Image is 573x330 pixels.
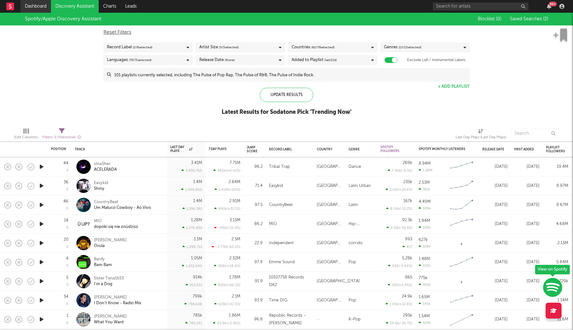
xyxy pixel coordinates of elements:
div: What You Want [94,320,127,325]
div: [DATE] [482,316,508,323]
div: 2.13M [546,239,568,247]
span: ( 2 / 6 selected) [133,44,152,51]
div: 2.5M [231,237,240,241]
div: [GEOGRAPHIC_DATA] [317,201,342,209]
input: 101 playlists currently selected, including The Pulse of Pop Rap, The Pulse of R&B, The Pulse of ... [111,68,469,81]
div: Release Date [482,148,505,151]
div: Bam Bam [94,262,112,268]
div: Last Day Plays (Last Day Plays) [456,126,506,144]
div: 1,098,713 [182,245,202,249]
div: 97.5 [247,201,263,209]
div: First Added [514,148,536,151]
div: 0 [66,302,68,306]
div: Last Day Plays [170,145,193,153]
a: EasykidShiny [94,180,108,192]
div: [DATE] [514,297,540,304]
div: 865 [405,275,412,279]
div: 825k ( +86.2 % ) [214,283,240,287]
div: Record Label [107,44,152,51]
div: 1.65M [419,295,430,299]
div: 59.6k ( -26.7 % ) [386,321,412,325]
div: MIÜ [94,218,138,224]
div: Country [317,148,339,151]
div: 466k ( +6.42 % ) [213,168,240,173]
div: Orula [94,243,127,249]
div: 3.13M [230,218,240,222]
div: Sister Tana1653 [94,276,124,281]
span: ( 70 / 71 selected) [129,56,152,64]
div: [DATE] [482,182,508,190]
div: [DATE] [482,278,508,285]
button: 99+ [547,4,551,9]
div: Filters [42,134,81,141]
div: [DATE] [514,258,540,266]
input: Search for artists [433,3,528,10]
div: 2.53M [419,181,430,185]
div: 798,628 [184,302,202,306]
div: [GEOGRAPHIC_DATA] [317,163,342,171]
div: Emme Sound [269,258,295,266]
span: (None) [225,56,235,64]
div: 775k [419,276,428,280]
svg: Chart title [447,254,476,270]
div: 91.9 [247,278,263,285]
div: 1 [67,314,68,318]
div: [GEOGRAPHIC_DATA] [317,239,342,247]
div: Latin Urban [349,182,371,190]
div: [DATE] [514,239,540,247]
div: 4.68M [546,220,568,228]
div: Republic Records – [PERSON_NAME] [269,312,310,327]
div: sma$her [94,161,117,167]
div: 0 [66,245,68,249]
div: [PERSON_NAME] [94,314,127,320]
div: Last Day Plays (Last Day Plays) [456,134,506,141]
div: 7.71M [230,161,240,165]
div: Latin [349,201,358,209]
div: Tribal Trap [269,163,290,171]
div: I Don't Know - Radio Mix [94,300,141,306]
div: CountryBeat [94,199,151,205]
div: [DATE] [514,182,540,190]
div: 1.26M [419,168,432,172]
div: 22.9 [247,239,263,247]
div: [DATE] [514,220,540,228]
div: 2.32k ( -50.5 % ) [386,226,412,230]
div: I'm a Dog [94,281,124,287]
div: 623k ( +42.3 % ) [214,302,240,306]
div: 320k [419,264,431,268]
span: ( 62 / 78 selected) [311,44,335,51]
span: Blocklist [478,17,501,21]
div: 8.97M [546,182,568,190]
div: corrido [349,239,363,247]
div: Reset Filters [103,29,470,36]
div: View on Spotify [535,265,570,274]
div: 1.41M ( +114 % ) [215,188,240,192]
div: Update Results [260,88,313,102]
div: ACELERADA [94,167,117,173]
div: Banfy [94,257,112,262]
svg: Chart title [447,292,476,308]
div: 381k [419,187,430,191]
div: 19.4M [546,163,568,171]
div: 1,396,391 [182,207,202,211]
div: Hip-Hop/Rap [349,220,374,228]
div: Record Label [269,148,307,151]
div: dopóki się nie znüdzisz [94,224,138,230]
div: 1.94M [419,219,430,223]
div: Spotify Followers [380,145,403,153]
div: 8.94M [419,162,431,166]
div: Easykid [94,180,108,186]
div: 145k [419,302,430,306]
div: 461k [419,283,431,287]
div: Independent [269,239,294,247]
div: 269k [403,161,412,165]
svg: Chart title [447,273,476,289]
div: [DATE] [482,220,508,228]
svg: Chart title [447,197,476,213]
div: 913,553 [186,283,202,287]
span: ( 13 / 15 selected) [399,44,421,51]
div: 5.28k [402,256,412,260]
div: [DATE] [482,163,508,171]
div: 4.49M [419,200,431,204]
span: ( 0 ) [496,17,501,21]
